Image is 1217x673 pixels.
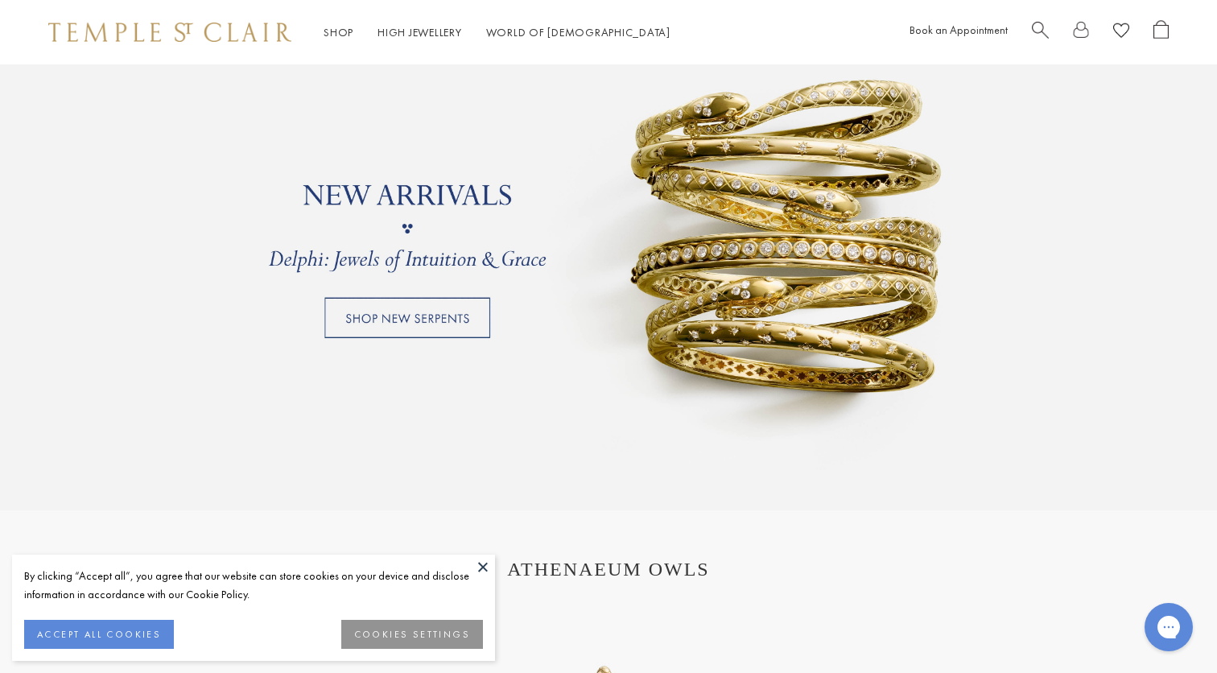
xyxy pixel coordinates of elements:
[1153,20,1169,45] a: Open Shopping Bag
[1137,597,1201,657] iframe: Gorgias live chat messenger
[324,23,670,43] nav: Main navigation
[1113,20,1129,45] a: View Wishlist
[24,567,483,604] div: By clicking “Accept all”, you agree that our website can store cookies on your device and disclos...
[324,25,353,39] a: ShopShop
[341,620,483,649] button: COOKIES SETTINGS
[1032,20,1049,45] a: Search
[48,23,291,42] img: Temple St. Clair
[910,23,1008,37] a: Book an Appointment
[377,25,462,39] a: High JewelleryHigh Jewellery
[486,25,670,39] a: World of [DEMOGRAPHIC_DATA]World of [DEMOGRAPHIC_DATA]
[24,620,174,649] button: ACCEPT ALL COOKIES
[64,559,1153,580] h1: ATHENAEUM OWLS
